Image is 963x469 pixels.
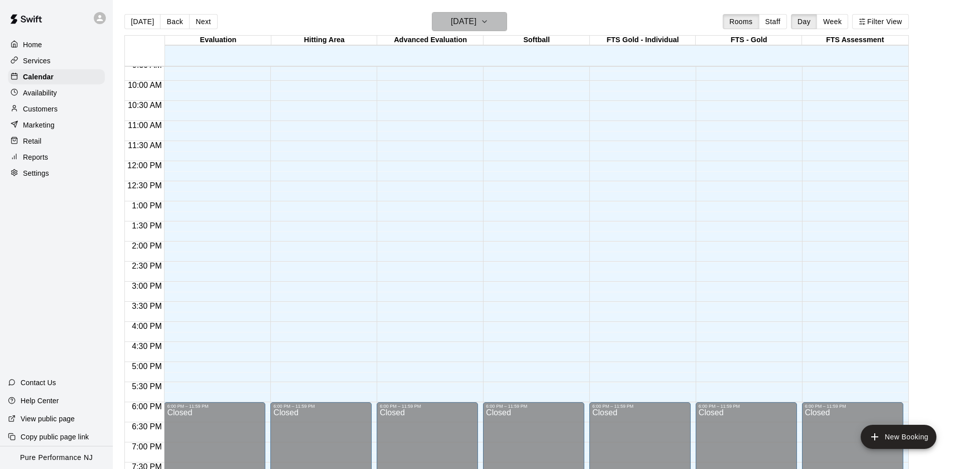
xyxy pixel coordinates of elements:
div: FTS Assessment [802,36,908,45]
span: 10:00 AM [125,81,165,89]
button: Staff [759,14,787,29]
span: 3:00 PM [129,282,165,290]
span: 2:30 PM [129,262,165,270]
div: 6:00 PM – 11:59 PM [805,404,900,409]
p: Reports [23,152,48,162]
p: Customers [23,104,58,114]
div: Hitting Area [271,36,378,45]
span: 10:30 AM [125,101,165,109]
div: 6:00 PM – 11:59 PM [486,404,581,409]
div: FTS Gold - Individual [590,36,696,45]
p: Marketing [23,120,55,130]
a: Settings [8,166,105,181]
a: Home [8,37,105,52]
span: 2:00 PM [129,242,165,250]
span: 11:00 AM [125,121,165,130]
button: Filter View [852,14,908,29]
button: [DATE] [432,12,507,31]
span: 1:00 PM [129,201,165,210]
p: Copy public page link [21,432,89,442]
span: 3:30 PM [129,302,165,310]
a: Retail [8,134,105,149]
p: Settings [23,168,49,178]
button: add [861,425,936,449]
p: Contact Us [21,378,56,388]
button: Rooms [723,14,759,29]
span: 12:00 PM [125,161,164,170]
span: 4:00 PM [129,322,165,330]
p: Availability [23,88,57,98]
p: Help Center [21,396,59,406]
button: Back [160,14,190,29]
div: Advanced Evaluation [377,36,484,45]
div: 6:00 PM – 11:59 PM [592,404,688,409]
div: 6:00 PM – 11:59 PM [380,404,475,409]
span: 6:30 PM [129,422,165,431]
div: 6:00 PM – 11:59 PM [167,404,262,409]
p: Home [23,40,42,50]
a: Marketing [8,118,105,133]
span: 5:00 PM [129,362,165,371]
div: Evaluation [165,36,271,45]
span: 11:30 AM [125,141,165,150]
span: 4:30 PM [129,342,165,350]
a: Customers [8,101,105,116]
button: Week [817,14,848,29]
a: Availability [8,85,105,100]
span: 1:30 PM [129,221,165,230]
p: View public page [21,414,75,424]
button: Next [189,14,217,29]
p: Retail [23,136,42,146]
div: Softball [484,36,590,45]
span: 7:00 PM [129,442,165,451]
span: 5:30 PM [129,382,165,391]
span: 6:00 PM [129,402,165,411]
div: FTS - Gold [696,36,802,45]
h6: [DATE] [451,15,476,29]
p: Services [23,56,51,66]
a: Reports [8,150,105,165]
div: 6:00 PM – 11:59 PM [273,404,369,409]
p: Pure Performance NJ [20,452,93,463]
div: 6:00 PM – 11:59 PM [699,404,794,409]
p: Calendar [23,72,54,82]
span: 12:30 PM [125,181,164,190]
button: Day [791,14,817,29]
a: Services [8,53,105,68]
a: Calendar [8,69,105,84]
button: [DATE] [124,14,160,29]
